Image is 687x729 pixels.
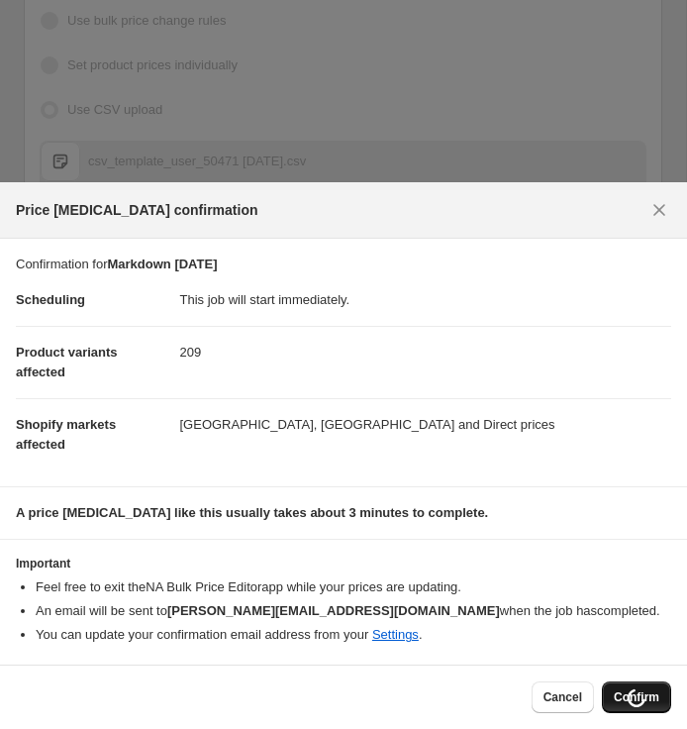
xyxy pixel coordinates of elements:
span: Shopify markets affected [16,417,116,452]
span: Cancel [543,689,582,705]
button: Cancel [532,681,594,713]
h3: Important [16,556,671,572]
span: Scheduling [16,292,85,307]
b: A price [MEDICAL_DATA] like this usually takes about 3 minutes to complete. [16,505,488,520]
dd: 209 [180,326,672,378]
li: Feel free to exit the NA Bulk Price Editor app while your prices are updating. [36,577,671,597]
span: Price [MEDICAL_DATA] confirmation [16,200,258,220]
dd: [GEOGRAPHIC_DATA], [GEOGRAPHIC_DATA] and Direct prices [180,398,672,451]
b: [PERSON_NAME][EMAIL_ADDRESS][DOMAIN_NAME] [167,603,500,618]
a: Settings [372,627,419,642]
li: You can update your confirmation email address from your . [36,625,671,645]
p: Confirmation for [16,255,671,274]
button: Close [643,194,675,226]
dd: This job will start immediately. [180,274,672,326]
span: Product variants affected [16,345,118,379]
li: An email will be sent to when the job has completed . [36,601,671,621]
b: Markdown [DATE] [107,257,217,271]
